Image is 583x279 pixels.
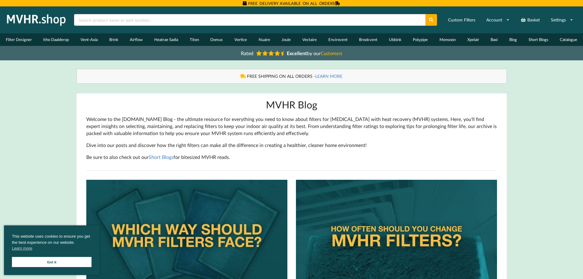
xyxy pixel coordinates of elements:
a: Heatrae Sadia [148,33,184,46]
span: by our [287,50,342,56]
span: This website uses cookies to ensure you get the best experience on our website. [12,233,92,253]
a: Airflow [124,33,149,46]
a: Vent-Axia [75,33,103,46]
a: Envirovent [323,33,353,46]
a: cookies - Learn more [12,245,32,251]
a: Blog [503,33,523,46]
a: Custom Filters [444,14,479,25]
a: Nuaire [253,33,276,46]
a: Itho Daalderop [38,33,75,46]
img: mvhr.shop.png [4,12,69,28]
a: Vectaire [297,33,323,46]
a: Joule [276,33,297,46]
a: Polypipe [407,33,434,46]
input: Search product name or part number... [74,14,425,26]
a: Basket [517,14,544,25]
a: LEARN MORE [315,74,342,79]
a: Xpelair [462,33,485,46]
a: Got it cookie [12,257,92,267]
a: Brookvent [353,33,383,46]
h1: MVHR Blog [86,98,497,111]
a: Account [482,14,514,25]
span: Rated [241,50,253,56]
i: Customers [321,50,342,56]
a: Monsoon [434,33,462,46]
a: Titon [184,33,205,46]
div: FREE SHIPPING ON ALL ORDERS - [83,73,500,79]
a: Settings [547,14,577,25]
a: Rated Excellentby ourCustomers [237,48,347,58]
a: Ubbink [383,33,407,46]
a: Short Blogs [149,154,174,160]
a: Baxi [485,33,504,46]
a: Catalogue [554,33,583,46]
p: Be sure to also check out our for bitesized MVHR reads. [86,154,497,161]
div: cookieconsent [4,225,99,275]
b: Excellent [287,50,307,56]
a: Brink [103,33,124,46]
a: Short Blogs [523,33,554,46]
a: Domus [204,33,229,46]
a: Vortice [229,33,253,46]
p: Dive into our posts and discover how the right filters can make all the difference in creating a ... [86,142,497,149]
p: Welcome to the [DOMAIN_NAME] Blog ‐ the ultimate resource for everything you need to know about f... [86,116,497,137]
